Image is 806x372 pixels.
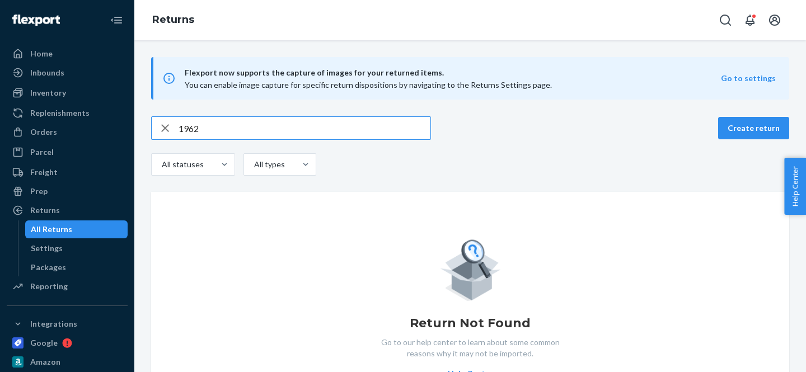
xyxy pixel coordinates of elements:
a: Inbounds [7,64,128,82]
button: Integrations [7,315,128,333]
a: Replenishments [7,104,128,122]
a: Orders [7,123,128,141]
ol: breadcrumbs [143,4,203,36]
a: Parcel [7,143,128,161]
a: Amazon [7,353,128,371]
input: Search returns by rma, id, tracking number [179,117,430,139]
a: Settings [25,239,128,257]
div: Amazon [30,356,60,368]
button: Create return [718,117,789,139]
div: Packages [31,262,66,273]
h1: Return Not Found [410,314,531,332]
img: Flexport logo [12,15,60,26]
button: Help Center [784,158,806,215]
div: Replenishments [30,107,90,119]
span: You can enable image capture for specific return dispositions by navigating to the Returns Settin... [185,80,552,90]
a: Packages [25,258,128,276]
a: Returns [7,201,128,219]
a: Home [7,45,128,63]
a: Reporting [7,277,128,295]
div: Orders [30,126,57,138]
div: Parcel [30,147,54,158]
button: Go to settings [721,73,776,84]
div: Integrations [30,318,77,329]
a: Inventory [7,84,128,102]
button: Open notifications [739,9,761,31]
button: Open Search Box [714,9,737,31]
img: Empty list [440,237,501,301]
a: Google [7,334,128,352]
div: All Returns [31,224,72,235]
button: Open account menu [763,9,786,31]
div: Inventory [30,87,66,98]
div: All types [254,159,283,170]
button: Close Navigation [105,9,128,31]
a: Freight [7,163,128,181]
div: Settings [31,243,63,254]
div: Reporting [30,281,68,292]
div: Inbounds [30,67,64,78]
a: Returns [152,13,194,26]
p: Go to our help center to learn about some common reasons why it may not be imported. [372,337,568,359]
div: Home [30,48,53,59]
a: All Returns [25,220,128,238]
a: Prep [7,182,128,200]
div: Google [30,337,58,349]
div: Freight [30,167,58,178]
div: Returns [30,205,60,216]
div: All statuses [162,159,202,170]
span: Flexport now supports the capture of images for your returned items. [185,66,721,79]
div: Prep [30,186,48,197]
